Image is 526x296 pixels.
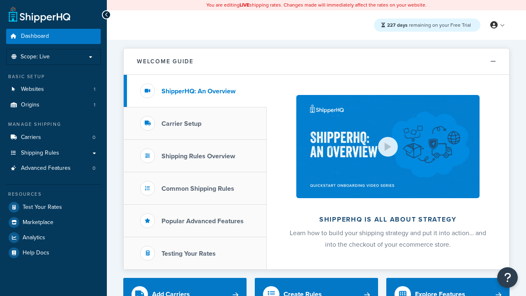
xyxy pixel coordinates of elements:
[124,49,509,75] button: Welcome Guide
[23,219,53,226] span: Marketplace
[6,161,101,176] li: Advanced Features
[6,29,101,44] a: Dashboard
[161,153,235,160] h3: Shipping Rules Overview
[6,82,101,97] a: Websites1
[161,250,216,257] h3: Testing Your Rates
[6,191,101,198] div: Resources
[94,102,95,109] span: 1
[288,216,487,223] h2: ShipperHQ is all about strategy
[21,165,71,172] span: Advanced Features
[6,121,101,128] div: Manage Shipping
[21,53,50,60] span: Scope: Live
[6,230,101,245] a: Analytics
[6,130,101,145] li: Carriers
[6,97,101,113] a: Origins1
[161,185,234,192] h3: Common Shipping Rules
[6,245,101,260] a: Help Docs
[6,200,101,215] a: Test Your Rates
[6,73,101,80] div: Basic Setup
[21,134,41,141] span: Carriers
[387,21,471,29] span: remaining on your Free Trial
[161,217,244,225] h3: Popular Advanced Features
[6,146,101,161] a: Shipping Rules
[23,250,49,257] span: Help Docs
[6,161,101,176] a: Advanced Features0
[240,1,249,9] b: LIVE
[21,150,59,157] span: Shipping Rules
[92,134,95,141] span: 0
[161,120,201,127] h3: Carrier Setup
[21,102,39,109] span: Origins
[161,88,235,95] h3: ShipperHQ: An Overview
[6,130,101,145] a: Carriers0
[94,86,95,93] span: 1
[497,267,518,288] button: Open Resource Center
[23,204,62,211] span: Test Your Rates
[6,82,101,97] li: Websites
[6,215,101,230] a: Marketplace
[21,86,44,93] span: Websites
[296,95,480,198] img: ShipperHQ is all about strategy
[21,33,49,40] span: Dashboard
[137,58,194,65] h2: Welcome Guide
[6,97,101,113] li: Origins
[23,234,45,241] span: Analytics
[387,21,408,29] strong: 227 days
[92,165,95,172] span: 0
[290,228,486,249] span: Learn how to build your shipping strategy and put it into action… and into the checkout of your e...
